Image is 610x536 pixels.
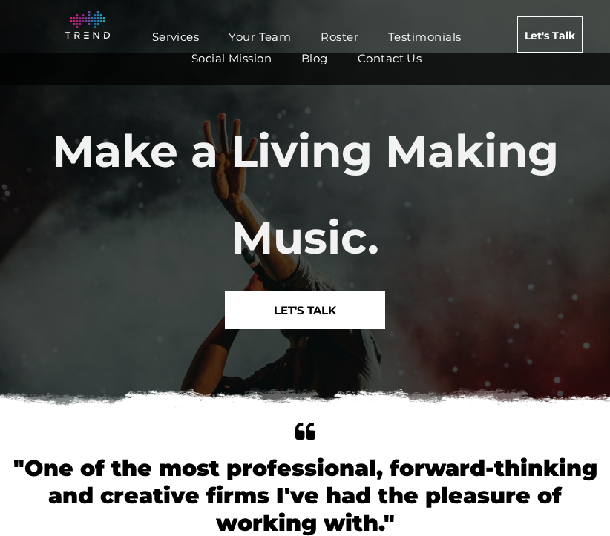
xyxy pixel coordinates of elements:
[225,291,385,329] a: LET'S TALK
[52,124,559,265] span: Make a Living Making Music.
[274,291,336,329] span: LET'S TALK
[343,47,437,69] a: Contact Us
[65,11,110,39] img: logo
[137,26,214,47] a: Services
[214,26,306,47] a: Your Team
[373,26,476,47] a: Testimonials
[517,16,583,53] a: Let's Talk
[286,47,343,69] a: Blog
[177,47,286,69] a: Social Mission
[306,26,373,47] a: Roster
[525,17,575,54] span: Let's Talk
